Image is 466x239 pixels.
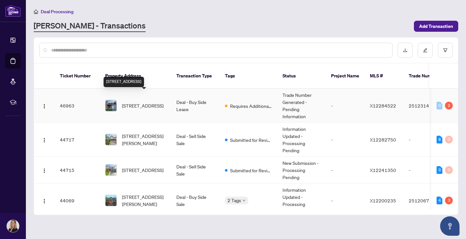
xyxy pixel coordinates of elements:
button: Logo [39,195,50,206]
a: [PERSON_NAME] - Transactions [34,20,146,32]
th: MLS # [365,63,404,89]
button: Open asap [440,216,460,236]
button: filter [438,43,453,58]
button: Logo [39,134,50,145]
td: Deal - Buy Side Lease [171,89,220,123]
img: Logo [42,138,47,143]
span: X12284522 [370,103,396,108]
img: Profile Icon [7,220,19,232]
td: - [326,123,365,157]
img: thumbnail-img [105,100,116,111]
span: Add Transaction [419,21,453,31]
td: 2512314 [404,89,449,123]
td: - [404,157,449,184]
td: - [404,123,449,157]
span: [STREET_ADDRESS][PERSON_NAME] [122,193,166,208]
button: edit [418,43,433,58]
span: [STREET_ADDRESS] [122,102,163,109]
th: Property Address [100,63,171,89]
span: [STREET_ADDRESS][PERSON_NAME] [122,132,166,147]
td: 44715 [55,157,100,184]
span: X12282750 [370,137,396,142]
span: X12241350 [370,167,396,173]
img: Logo [42,199,47,204]
td: Deal - Sell Side Sale [171,157,220,184]
button: Logo [39,165,50,175]
img: thumbnail-img [105,134,116,145]
div: 9 [437,166,442,174]
th: Status [277,63,326,89]
td: Information Updated - Processing Pending [277,184,326,218]
td: 44717 [55,123,100,157]
div: 2 [445,102,453,109]
span: home [34,9,38,14]
td: - [326,89,365,123]
td: New Submission - Processing Pending [277,157,326,184]
th: Ticket Number [55,63,100,89]
div: 3 [445,197,453,204]
th: Trade Number [404,63,449,89]
span: Requires Additional Docs [230,102,272,109]
td: 46963 [55,89,100,123]
td: - [326,184,365,218]
button: download [398,43,413,58]
th: Project Name [326,63,365,89]
img: Logo [42,168,47,173]
span: X12200235 [370,198,396,203]
span: Deal Processing [41,9,73,15]
span: edit [423,48,427,52]
td: Trade Number Generated - Pending Information [277,89,326,123]
span: filter [443,48,448,52]
td: 2512067 [404,184,449,218]
div: 0 [445,136,453,143]
img: thumbnail-img [105,165,116,176]
th: Transaction Type [171,63,220,89]
button: Add Transaction [414,21,458,32]
span: 2 Tags [227,197,241,204]
td: 44069 [55,184,100,218]
img: Logo [42,104,47,109]
button: Logo [39,100,50,111]
td: Deal - Sell Side Sale [171,123,220,157]
span: Submitted for Review [230,136,272,143]
span: download [403,48,407,52]
img: thumbnail-img [105,195,116,206]
div: 4 [437,197,442,204]
th: Tags [220,63,277,89]
span: Submitted for Review [230,167,272,174]
div: [STREET_ADDRESS] [104,77,144,87]
td: Information Updated - Processing Pending [277,123,326,157]
div: 0 [445,166,453,174]
span: down [242,199,246,202]
span: [STREET_ADDRESS] [122,166,163,174]
img: logo [5,5,21,17]
td: Deal - Buy Side Sale [171,184,220,218]
div: 8 [437,136,442,143]
div: 0 [437,102,442,109]
td: - [326,157,365,184]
